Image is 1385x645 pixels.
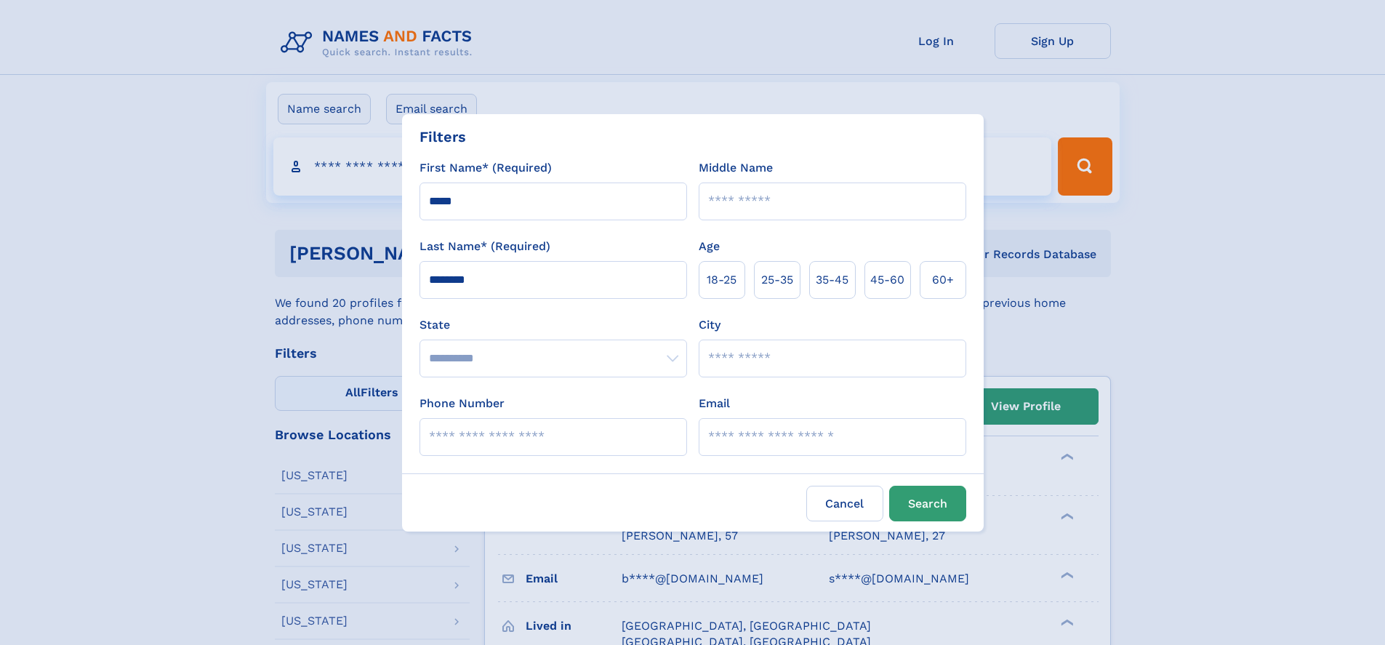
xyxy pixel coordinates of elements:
[707,271,736,289] span: 18‑25
[699,238,720,255] label: Age
[419,126,466,148] div: Filters
[870,271,904,289] span: 45‑60
[816,271,848,289] span: 35‑45
[761,271,793,289] span: 25‑35
[419,395,505,412] label: Phone Number
[699,159,773,177] label: Middle Name
[699,316,720,334] label: City
[419,238,550,255] label: Last Name* (Required)
[932,271,954,289] span: 60+
[889,486,966,521] button: Search
[419,159,552,177] label: First Name* (Required)
[699,395,730,412] label: Email
[806,486,883,521] label: Cancel
[419,316,687,334] label: State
